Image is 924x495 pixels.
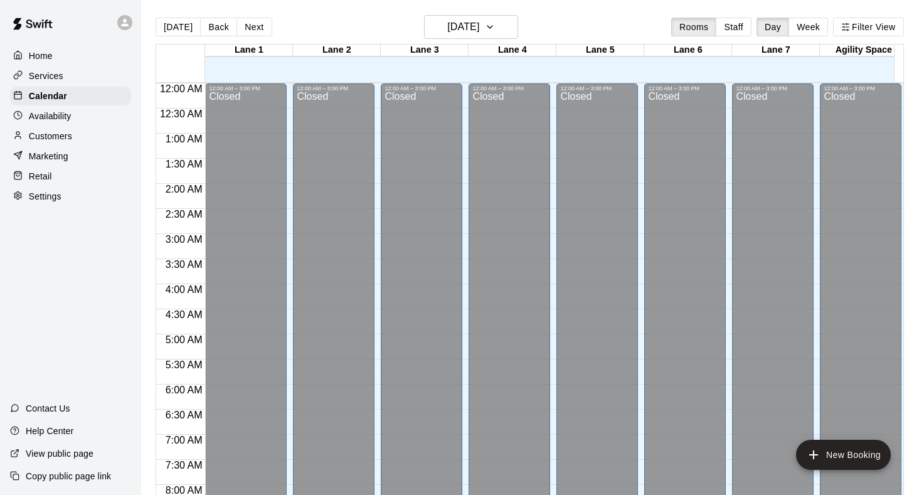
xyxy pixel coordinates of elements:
[162,259,206,270] span: 3:30 AM
[162,460,206,471] span: 7:30 AM
[671,18,716,36] button: Rooms
[10,67,131,85] a: Services
[157,109,206,119] span: 12:30 AM
[736,85,810,92] div: 12:00 AM – 3:00 PM
[10,187,131,206] a: Settings
[789,18,828,36] button: Week
[556,45,644,56] div: Lane 5
[469,45,556,56] div: Lane 4
[447,18,479,36] h6: [DATE]
[297,85,371,92] div: 12:00 AM – 3:00 PM
[10,46,131,65] a: Home
[10,127,131,146] a: Customers
[162,385,206,395] span: 6:00 AM
[732,45,820,56] div: Lane 7
[824,85,898,92] div: 12:00 AM – 3:00 PM
[757,18,789,36] button: Day
[26,447,93,460] p: View public page
[385,85,459,92] div: 12:00 AM – 3:00 PM
[29,130,72,142] p: Customers
[162,209,206,220] span: 2:30 AM
[381,45,469,56] div: Lane 3
[648,85,722,92] div: 12:00 AM – 3:00 PM
[796,440,891,470] button: add
[205,45,293,56] div: Lane 1
[10,87,131,105] a: Calendar
[820,45,908,56] div: Agility Space
[162,284,206,295] span: 4:00 AM
[10,167,131,186] a: Retail
[424,15,518,39] button: [DATE]
[26,470,111,482] p: Copy public page link
[236,18,272,36] button: Next
[293,45,381,56] div: Lane 2
[29,190,61,203] p: Settings
[162,410,206,420] span: 6:30 AM
[10,107,131,125] a: Availability
[29,110,72,122] p: Availability
[560,85,634,92] div: 12:00 AM – 3:00 PM
[29,170,52,183] p: Retail
[162,309,206,320] span: 4:30 AM
[156,18,201,36] button: [DATE]
[162,234,206,245] span: 3:00 AM
[833,18,903,36] button: Filter View
[29,150,68,162] p: Marketing
[162,435,206,445] span: 7:00 AM
[716,18,751,36] button: Staff
[162,134,206,144] span: 1:00 AM
[26,402,70,415] p: Contact Us
[162,359,206,370] span: 5:30 AM
[162,334,206,345] span: 5:00 AM
[29,70,63,82] p: Services
[200,18,237,36] button: Back
[26,425,73,437] p: Help Center
[29,50,53,62] p: Home
[29,90,67,102] p: Calendar
[209,85,283,92] div: 12:00 AM – 3:00 PM
[472,85,546,92] div: 12:00 AM – 3:00 PM
[162,159,206,169] span: 1:30 AM
[10,147,131,166] a: Marketing
[162,184,206,194] span: 2:00 AM
[644,45,732,56] div: Lane 6
[157,83,206,94] span: 12:00 AM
